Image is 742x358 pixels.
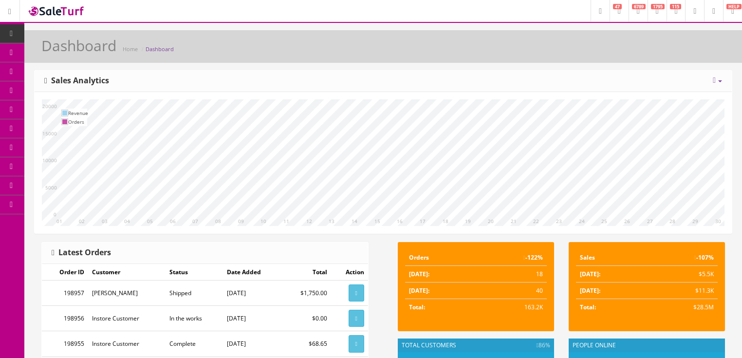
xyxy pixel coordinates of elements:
strong: Total: [580,303,596,311]
td: 18 [477,266,547,283]
h3: Sales Analytics [44,76,109,85]
td: 198957 [42,281,88,306]
td: [DATE] [223,331,282,357]
span: 115 [670,4,681,9]
span: 6789 [632,4,646,9]
td: Sales [576,249,647,266]
td: Action [331,264,368,281]
strong: [DATE]: [580,270,600,278]
td: Total [282,264,331,281]
h1: Dashboard [41,38,116,54]
img: SaleTurf [27,4,86,18]
a: Dashboard [146,45,174,53]
td: 198955 [42,331,88,357]
td: $0.00 [282,306,331,331]
td: Shipped [166,281,223,306]
span: 86% [537,341,550,350]
strong: Total: [409,303,425,311]
td: Customer [88,264,166,281]
td: [DATE] [223,306,282,331]
td: Orders [68,117,88,126]
td: Order ID [42,264,88,281]
td: -122% [477,249,547,266]
td: Date Added [223,264,282,281]
td: -107% [647,249,718,266]
strong: [DATE]: [580,286,600,295]
a: Home [123,45,138,53]
td: $68.65 [282,331,331,357]
h3: Latest Orders [52,248,111,257]
strong: [DATE]: [409,270,429,278]
div: People Online [569,339,725,352]
strong: [DATE]: [409,286,429,295]
td: $5.5K [647,266,718,283]
td: Revenue [68,109,88,117]
td: In the works [166,306,223,331]
td: [DATE] [223,281,282,306]
td: Complete [166,331,223,357]
td: $11.3K [647,283,718,299]
td: Instore Customer [88,331,166,357]
td: 198956 [42,306,88,331]
span: 47 [613,4,622,9]
td: 163.2K [477,299,547,316]
td: Instore Customer [88,306,166,331]
span: HELP [726,4,742,9]
span: 1795 [651,4,665,9]
td: Status [166,264,223,281]
td: $1,750.00 [282,281,331,306]
td: Orders [405,249,477,266]
div: Total Customers [398,339,554,352]
td: $28.5M [647,299,718,316]
td: 40 [477,283,547,299]
td: [PERSON_NAME] [88,281,166,306]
